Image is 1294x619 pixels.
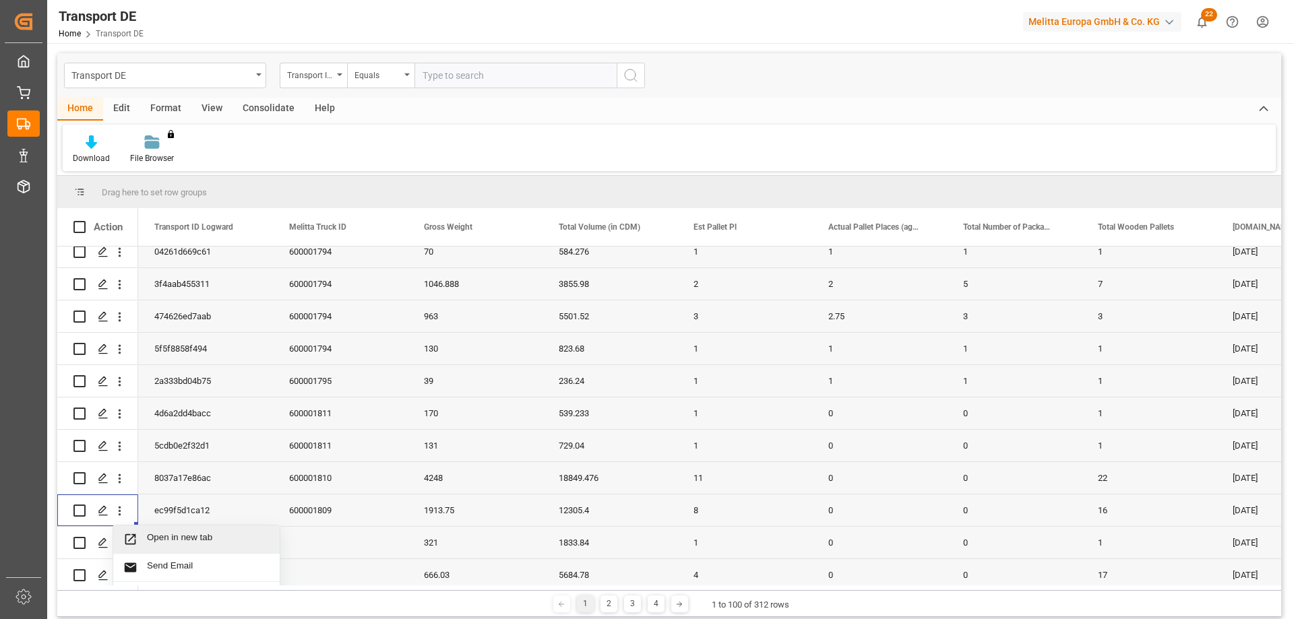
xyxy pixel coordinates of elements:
span: Est Pallet Pl [694,222,737,232]
div: 236.24 [543,365,677,397]
div: 0 [812,430,947,461]
div: 5cdb0e2f32d1 [138,430,273,461]
span: Melitta Truck ID [289,222,346,232]
span: Gross Weight [424,222,472,232]
div: 1 [677,333,812,364]
div: Home [57,98,103,121]
div: 1 [577,595,594,612]
div: Press SPACE to select this row. [57,559,138,591]
div: 600001811 [273,397,408,429]
div: 5501.52 [543,300,677,332]
div: 1833.84 [543,527,677,558]
button: Melitta Europa GmbH & Co. KG [1023,9,1187,34]
div: 584.276 [543,236,677,267]
div: 0 [812,397,947,429]
div: Press SPACE to select this row. [57,430,138,462]
div: 1913.75 [408,494,543,526]
button: show 22 new notifications [1187,7,1217,37]
button: open menu [64,63,266,88]
div: 2a333bd04b75 [138,365,273,397]
div: 18849.476 [543,462,677,494]
div: Press SPACE to select this row. [57,268,138,300]
div: 1 [812,236,947,267]
div: 2 [677,268,812,300]
div: Transport ID Logward [287,66,333,82]
div: 0 [947,527,1082,558]
div: 321 [408,527,543,558]
div: 1 to 100 of 312 rows [712,598,789,612]
div: 1 [1082,236,1216,267]
div: 2 [600,595,617,612]
div: 1 [1082,365,1216,397]
div: 1 [677,430,812,461]
div: Press SPACE to select this row. [57,397,138,430]
div: 0 [947,559,1082,591]
div: 12305.4 [543,494,677,526]
div: 0 [947,462,1082,494]
input: Type to search [414,63,617,88]
div: Help [305,98,345,121]
div: 4 [648,595,665,612]
div: 1 [677,365,812,397]
div: Melitta Europa GmbH & Co. KG [1023,12,1181,32]
div: 1 [677,236,812,267]
div: 2.75 [812,300,947,332]
div: Transport DE [59,6,144,26]
div: 0 [812,494,947,526]
div: 474626ed7aab [138,300,273,332]
div: 1 [947,333,1082,364]
div: 3 [677,300,812,332]
button: search button [617,63,645,88]
div: 1 [1082,430,1216,461]
div: 539.233 [543,397,677,429]
div: 17 [1082,559,1216,591]
div: 600001794 [273,236,408,267]
div: 1 [1082,333,1216,364]
div: View [191,98,233,121]
div: 7 [1082,268,1216,300]
div: 2 [812,268,947,300]
div: Press SPACE to select this row. [57,494,138,527]
div: Equals [355,66,400,82]
span: Total Wooden Pallets [1098,222,1174,232]
div: 600001794 [273,333,408,364]
div: 1 [1082,527,1216,558]
div: Consolidate [233,98,305,121]
div: 4248 [408,462,543,494]
div: 8 [677,494,812,526]
div: 1 [812,365,947,397]
div: 600001809 [273,494,408,526]
div: 11 [677,462,812,494]
div: 1 [1082,397,1216,429]
div: 823.68 [543,333,677,364]
div: 0 [812,527,947,558]
div: 600001794 [273,300,408,332]
div: 600001795 [273,365,408,397]
div: 1 [677,527,812,558]
div: 3 [947,300,1082,332]
div: Press SPACE to select this row. [57,527,138,559]
a: Home [59,29,81,38]
div: 1 [947,365,1082,397]
div: 70 [408,236,543,267]
div: 4 [677,559,812,591]
div: 5 [947,268,1082,300]
div: 130 [408,333,543,364]
div: Press SPACE to select this row. [57,236,138,268]
div: 39 [408,365,543,397]
div: Format [140,98,191,121]
div: Press SPACE to select this row. [57,300,138,333]
button: open menu [347,63,414,88]
div: 600001811 [273,430,408,461]
span: Actual Pallet Places (aggregation) [828,222,919,232]
div: 5f5f8858f494 [138,333,273,364]
div: 600001810 [273,462,408,494]
div: Press SPACE to select this row. [57,462,138,494]
div: 5684.78 [543,559,677,591]
div: 666.03 [408,559,543,591]
div: Action [94,221,123,233]
span: Drag here to set row groups [102,187,207,197]
div: 3855.98 [543,268,677,300]
div: 0 [812,559,947,591]
div: ec99f5d1ca12 [138,494,273,526]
